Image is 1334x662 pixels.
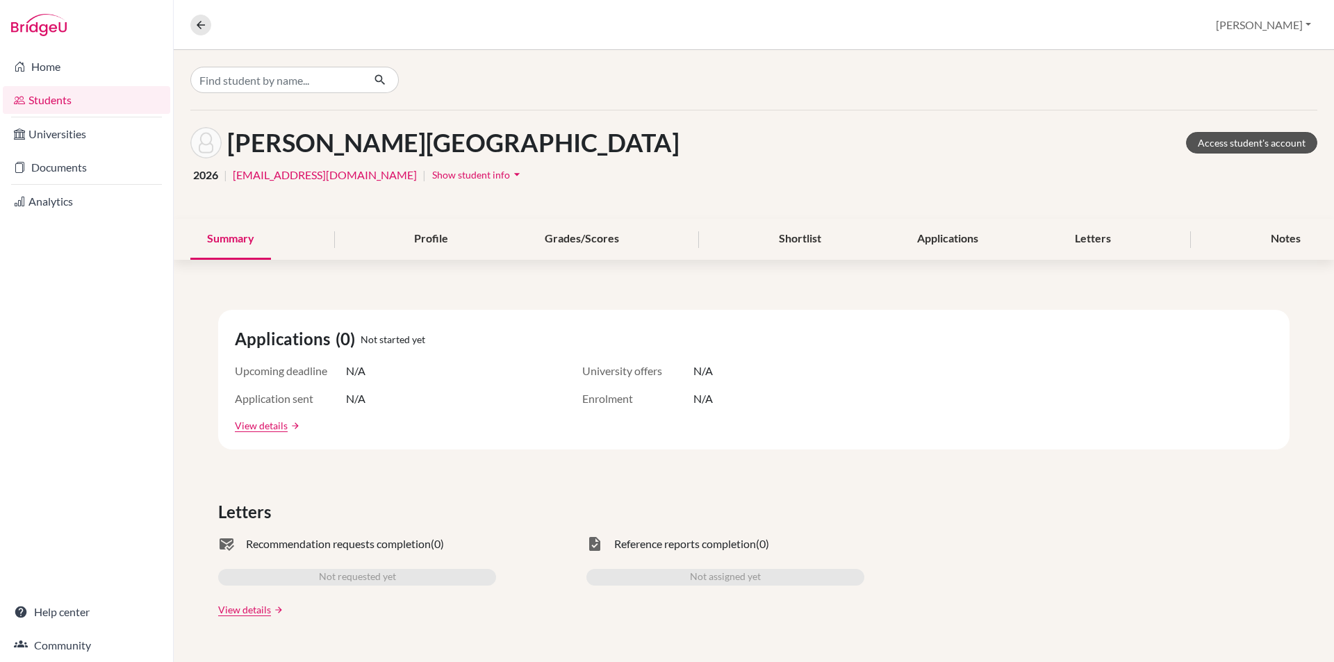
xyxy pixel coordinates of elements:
[319,569,396,586] span: Not requested yet
[361,332,425,347] span: Not started yet
[1186,132,1317,154] a: Access student's account
[1210,12,1317,38] button: [PERSON_NAME]
[233,167,417,183] a: [EMAIL_ADDRESS][DOMAIN_NAME]
[3,53,170,81] a: Home
[762,219,838,260] div: Shortlist
[288,421,300,431] a: arrow_forward
[190,219,271,260] div: Summary
[582,363,693,379] span: University offers
[510,167,524,181] i: arrow_drop_down
[3,120,170,148] a: Universities
[3,188,170,215] a: Analytics
[224,167,227,183] span: |
[3,154,170,181] a: Documents
[614,536,756,552] span: Reference reports completion
[190,127,222,158] img: Lavanya Yadav's avatar
[235,390,346,407] span: Application sent
[218,602,271,617] a: View details
[3,631,170,659] a: Community
[235,418,288,433] a: View details
[246,536,431,552] span: Recommendation requests completion
[756,536,769,552] span: (0)
[346,363,365,379] span: N/A
[235,363,346,379] span: Upcoming deadline
[693,363,713,379] span: N/A
[227,128,680,158] h1: [PERSON_NAME][GEOGRAPHIC_DATA]
[193,167,218,183] span: 2026
[431,536,444,552] span: (0)
[190,67,363,93] input: Find student by name...
[397,219,465,260] div: Profile
[235,326,336,351] span: Applications
[1254,219,1317,260] div: Notes
[11,14,67,36] img: Bridge-U
[528,219,636,260] div: Grades/Scores
[271,605,283,615] a: arrow_forward
[218,499,277,524] span: Letters
[582,390,693,407] span: Enrolment
[690,569,761,586] span: Not assigned yet
[3,86,170,114] a: Students
[336,326,361,351] span: (0)
[586,536,603,552] span: task
[432,169,510,181] span: Show student info
[1058,219,1128,260] div: Letters
[3,598,170,626] a: Help center
[900,219,995,260] div: Applications
[422,167,426,183] span: |
[218,536,235,552] span: mark_email_read
[693,390,713,407] span: N/A
[431,164,525,185] button: Show student infoarrow_drop_down
[346,390,365,407] span: N/A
